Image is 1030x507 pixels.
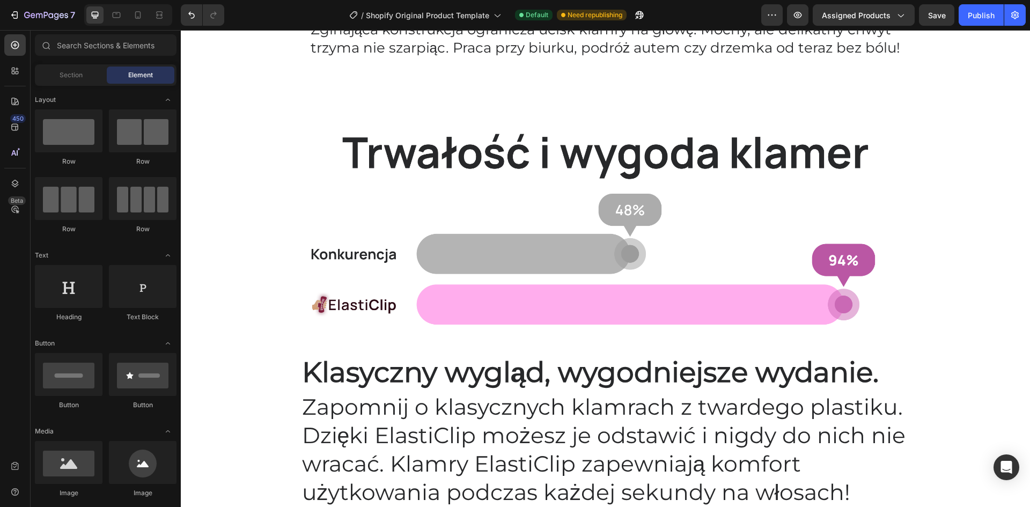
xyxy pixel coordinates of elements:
span: / [361,10,364,21]
span: Element [128,70,153,80]
p: Zapomnij o klasycznych klamrach z twardego plastiku. Dzięki ElastiClip możesz je odstawić i nigdy... [121,363,729,477]
div: Row [109,224,176,234]
button: Save [919,4,954,26]
div: Text Block [109,312,176,322]
button: Assigned Products [813,4,915,26]
div: Beta [8,196,26,205]
span: Media [35,427,54,436]
h2: Klasyczny wygląd, wygodniejsze wydanie. [120,323,730,362]
span: Toggle open [159,423,176,440]
span: Toggle open [159,91,176,108]
p: 7 [70,9,75,21]
div: Image [35,488,102,498]
div: Undo/Redo [181,4,224,26]
div: Row [109,157,176,166]
span: Toggle open [159,335,176,352]
div: 450 [10,114,26,123]
div: Row [35,224,102,234]
iframe: Design area [181,30,1030,507]
span: Assigned Products [822,10,891,21]
div: Publish [968,10,995,21]
span: Shopify Original Product Template [366,10,489,21]
input: Search Sections & Elements [35,34,176,56]
div: Button [109,400,176,410]
span: Default [526,10,548,20]
span: Text [35,251,48,260]
div: Image [109,488,176,498]
div: Open Intercom Messenger [994,454,1019,480]
span: Save [928,11,946,20]
div: Heading [35,312,102,322]
img: gempages_585949737115452189-a6111485-9766-4862-adf7-1b0b39772459.png [112,80,738,302]
div: Button [35,400,102,410]
div: Row [35,157,102,166]
span: Section [60,70,83,80]
span: Need republishing [568,10,622,20]
span: Button [35,339,55,348]
span: Toggle open [159,247,176,264]
button: Publish [959,4,1004,26]
span: Layout [35,95,56,105]
button: 7 [4,4,80,26]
